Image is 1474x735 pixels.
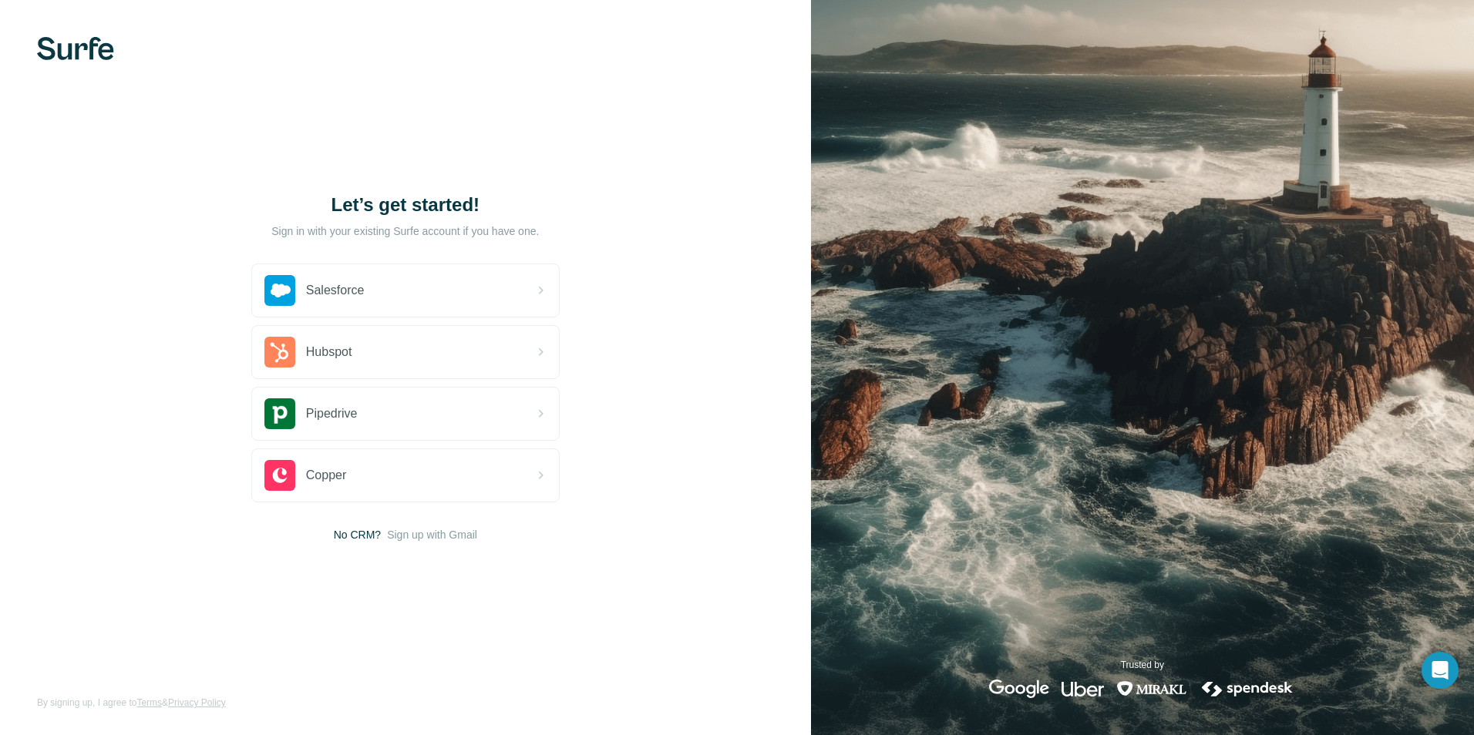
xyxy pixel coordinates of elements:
[334,527,381,542] span: No CRM?
[168,697,226,708] a: Privacy Policy
[989,680,1049,698] img: google's logo
[1200,680,1295,698] img: spendesk's logo
[1062,680,1104,698] img: uber's logo
[251,193,560,217] h1: Let’s get started!
[271,223,539,239] p: Sign in with your existing Surfe account if you have one.
[1121,658,1164,672] p: Trusted by
[387,527,477,542] button: Sign up with Gmail
[264,460,295,491] img: copper's logo
[1422,652,1459,689] div: Open Intercom Messenger
[37,696,226,710] span: By signing up, I agree to &
[264,398,295,429] img: pipedrive's logo
[306,343,352,361] span: Hubspot
[136,697,162,708] a: Terms
[264,337,295,367] img: hubspot's logo
[1116,680,1187,698] img: mirakl's logo
[306,281,365,300] span: Salesforce
[264,275,295,306] img: salesforce's logo
[306,404,358,423] span: Pipedrive
[37,37,114,60] img: Surfe's logo
[306,466,346,485] span: Copper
